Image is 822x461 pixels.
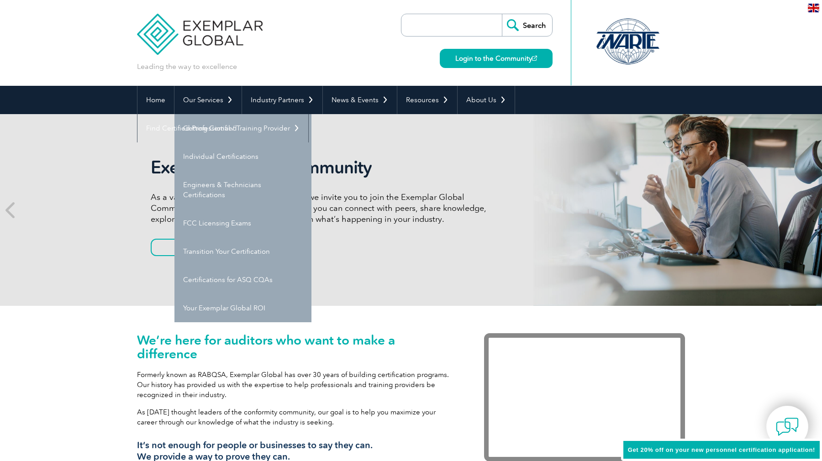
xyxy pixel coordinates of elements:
[776,415,799,438] img: contact-chat.png
[532,56,537,61] img: open_square.png
[174,86,242,114] a: Our Services
[174,142,311,171] a: Individual Certifications
[151,157,493,178] h2: Exemplar Global Community
[174,209,311,237] a: FCC Licensing Exams
[137,62,237,72] p: Leading the way to excellence
[174,294,311,322] a: Your Exemplar Global ROI
[458,86,515,114] a: About Us
[242,86,322,114] a: Industry Partners
[174,171,311,209] a: Engineers & Technicians Certifications
[502,14,552,36] input: Search
[151,239,237,256] a: Join Now
[440,49,553,68] a: Login to the Community
[397,86,457,114] a: Resources
[137,86,174,114] a: Home
[174,237,311,266] a: Transition Your Certification
[808,4,819,12] img: en
[137,114,308,142] a: Find Certified Professional / Training Provider
[137,407,457,427] p: As [DATE] thought leaders of the conformity community, our goal is to help you maximize your care...
[137,333,457,361] h1: We’re here for auditors who want to make a difference
[174,266,311,294] a: Certifications for ASQ CQAs
[151,192,493,225] p: As a valued member of Exemplar Global, we invite you to join the Exemplar Global Community—a fun,...
[137,370,457,400] p: Formerly known as RABQSA, Exemplar Global has over 30 years of building certification programs. O...
[323,86,397,114] a: News & Events
[628,446,815,453] span: Get 20% off on your new personnel certification application!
